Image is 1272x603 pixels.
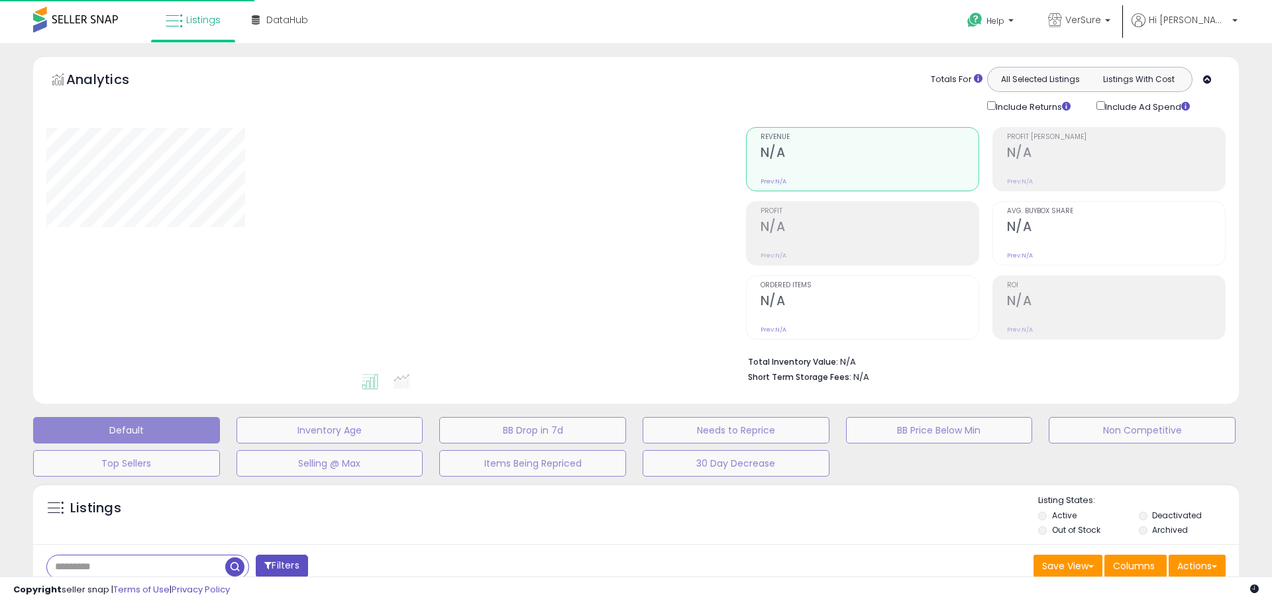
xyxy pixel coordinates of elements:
h2: N/A [1007,219,1225,237]
span: Help [986,15,1004,26]
strong: Copyright [13,583,62,596]
i: Get Help [967,12,983,28]
div: Include Returns [977,99,1086,114]
small: Prev: N/A [1007,252,1033,259]
span: Avg. Buybox Share [1007,208,1225,215]
span: Hi [PERSON_NAME] [1149,13,1228,26]
button: Non Competitive [1049,417,1236,443]
h2: N/A [761,219,979,237]
button: Selling @ Max [237,450,423,477]
b: Total Inventory Value: [748,356,838,367]
h2: N/A [1007,145,1225,163]
button: Default [33,417,220,443]
span: N/A [853,371,869,383]
h5: Analytics [66,70,155,92]
h2: N/A [761,293,979,311]
span: ROI [1007,282,1225,289]
h2: N/A [761,145,979,163]
span: Ordered Items [761,282,979,289]
div: Totals For [931,73,982,86]
span: VerSure [1065,13,1101,26]
span: Profit [761,208,979,215]
small: Prev: N/A [761,326,786,334]
small: Prev: N/A [761,177,786,185]
span: Revenue [761,134,979,141]
button: BB Price Below Min [846,417,1033,443]
button: All Selected Listings [991,71,1090,88]
button: 30 Day Decrease [643,450,829,477]
small: Prev: N/A [1007,326,1033,334]
span: Profit [PERSON_NAME] [1007,134,1225,141]
a: Help [957,2,1027,43]
button: Listings With Cost [1089,71,1188,88]
div: Include Ad Spend [1086,99,1211,114]
button: Needs to Reprice [643,417,829,443]
button: Top Sellers [33,450,220,477]
h2: N/A [1007,293,1225,311]
small: Prev: N/A [761,252,786,259]
b: Short Term Storage Fees: [748,371,851,383]
div: seller snap | | [13,584,230,596]
button: Items Being Repriced [439,450,626,477]
li: N/A [748,353,1216,369]
button: BB Drop in 7d [439,417,626,443]
span: Listings [186,13,221,26]
button: Inventory Age [237,417,423,443]
small: Prev: N/A [1007,177,1033,185]
span: DataHub [266,13,308,26]
a: Hi [PERSON_NAME] [1132,13,1238,43]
